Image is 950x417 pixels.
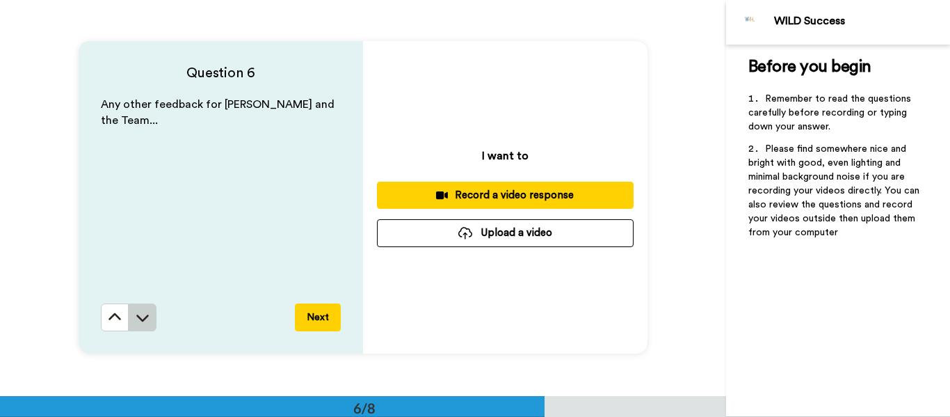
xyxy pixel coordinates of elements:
span: Remember to read the questions carefully before recording or typing down your answer. [748,94,914,132]
img: Profile Image [734,6,767,39]
span: Before you begin [748,58,871,75]
span: Please find somewhere nice and bright with good, even lighting and minimal background noise if yo... [748,144,922,237]
div: WILD Success [774,15,949,28]
div: Record a video response [388,188,622,203]
span: Any other feedback for [PERSON_NAME] and the Team... [101,99,337,126]
button: Record a video response [377,182,634,209]
button: Next [295,304,341,331]
h4: Question 6 [101,63,341,83]
button: Upload a video [377,219,634,246]
p: I want to [482,148,529,164]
